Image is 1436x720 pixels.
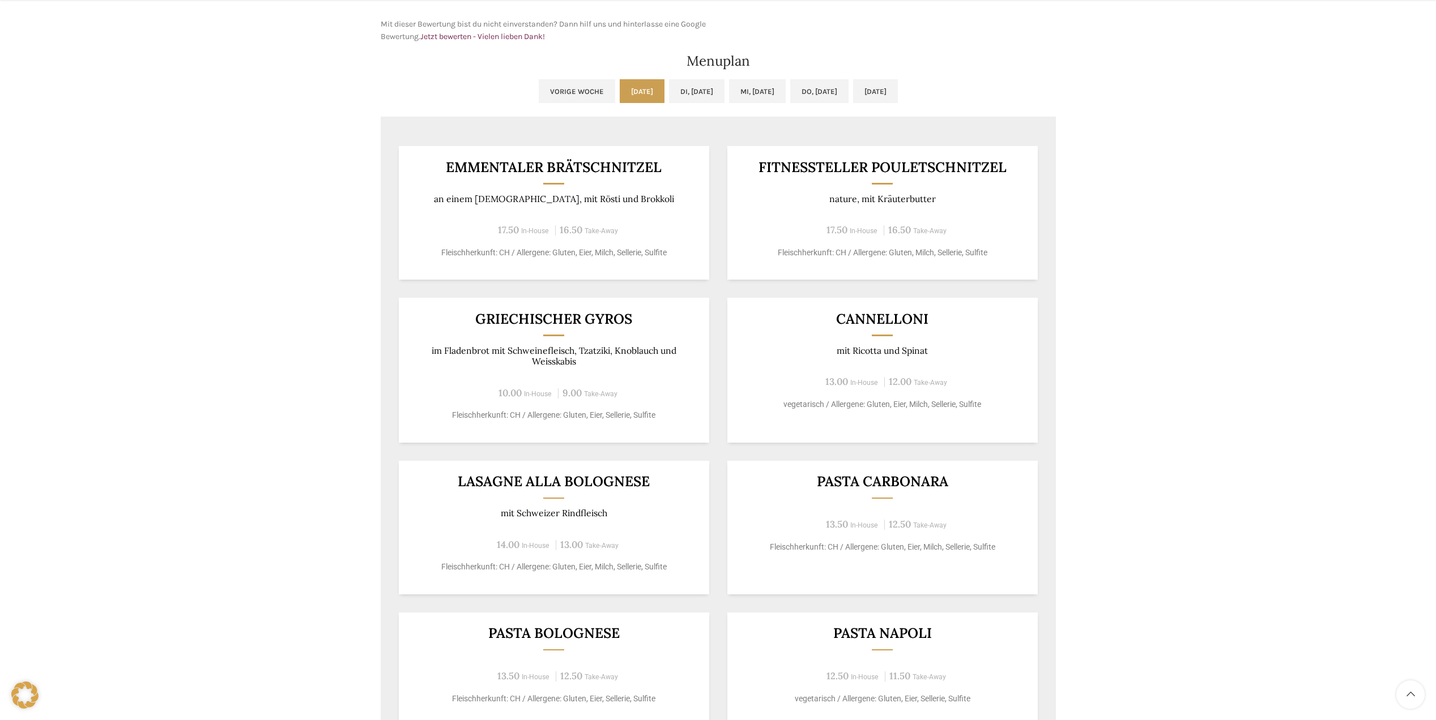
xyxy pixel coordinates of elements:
span: In-House [851,673,879,681]
h3: Pasta Napoli [741,626,1024,640]
span: 13.50 [497,670,519,682]
p: im Fladenbrot mit Schweinefleisch, Tzatziki, Knoblauch und Weisskabis [412,345,695,367]
p: an einem [DEMOGRAPHIC_DATA], mit Rösti und Brokkoli [412,194,695,204]
span: In-House [521,227,549,235]
p: vegetarisch / Allergene: Gluten, Eier, Milch, Sellerie, Sulfite [741,398,1024,410]
p: Fleischherkunft: CH / Allergene: Gluten, Eier, Milch, Sellerie, Sulfite [412,561,695,573]
p: nature, mit Kräuterbutter [741,194,1024,204]
p: mit Schweizer Rindfleisch [412,508,695,518]
span: In-House [850,521,878,529]
span: 12.50 [560,670,582,682]
h3: Fitnessteller Pouletschnitzel [741,160,1024,174]
p: mit Ricotta und Spinat [741,345,1024,356]
span: In-House [524,390,552,398]
span: Take-Away [913,227,947,235]
span: 13.50 [826,518,848,530]
p: Fleischherkunft: CH / Allergene: Gluten, Eier, Sellerie, Sulfite [412,409,695,421]
p: vegetarisch / Allergene: Gluten, Eier, Sellerie, Sulfite [741,693,1024,705]
span: Take-Away [585,542,619,550]
a: [DATE] [853,79,898,103]
span: 16.50 [560,224,582,236]
span: 13.00 [560,538,583,551]
span: Take-Away [584,390,617,398]
p: Fleischherkunft: CH / Allergene: Gluten, Milch, Sellerie, Sulfite [741,247,1024,259]
a: Di, [DATE] [669,79,725,103]
span: 12.50 [826,670,849,682]
p: Fleischherkunft: CH / Allergene: Gluten, Eier, Milch, Sellerie, Sulfite [412,247,695,259]
a: Scroll to top button [1396,680,1425,709]
span: 9.00 [563,387,582,399]
a: Vorige Woche [539,79,615,103]
span: 11.50 [889,670,910,682]
span: 16.50 [888,224,911,236]
span: 13.00 [825,375,848,388]
h3: Lasagne alla Bolognese [412,474,695,488]
span: Take-Away [914,379,947,387]
span: 12.50 [889,518,911,530]
h3: Griechischer Gyros [412,312,695,326]
span: 17.50 [826,224,847,236]
a: [DATE] [620,79,664,103]
span: Take-Away [913,673,946,681]
h3: Pasta Carbonara [741,474,1024,488]
p: Mit dieser Bewertung bist du nicht einverstanden? Dann hilf uns und hinterlasse eine Google Bewer... [381,18,713,44]
span: In-House [522,542,549,550]
span: In-House [850,379,878,387]
p: Fleischherkunft: CH / Allergene: Gluten, Eier, Sellerie, Sulfite [412,693,695,705]
span: In-House [522,673,549,681]
h2: Menuplan [381,54,1056,68]
span: 17.50 [498,224,519,236]
h3: Pasta Bolognese [412,626,695,640]
span: 10.00 [498,387,522,399]
span: In-House [850,227,877,235]
a: Jetzt bewerten - Vielen lieben Dank! [420,32,545,41]
span: Take-Away [913,521,947,529]
h3: Emmentaler Brätschnitzel [412,160,695,174]
span: 14.00 [497,538,519,551]
h3: Cannelloni [741,312,1024,326]
a: Do, [DATE] [790,79,849,103]
span: Take-Away [585,227,618,235]
p: Fleischherkunft: CH / Allergene: Gluten, Eier, Milch, Sellerie, Sulfite [741,541,1024,553]
span: 12.00 [889,375,911,388]
a: Mi, [DATE] [729,79,786,103]
span: Take-Away [585,673,618,681]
